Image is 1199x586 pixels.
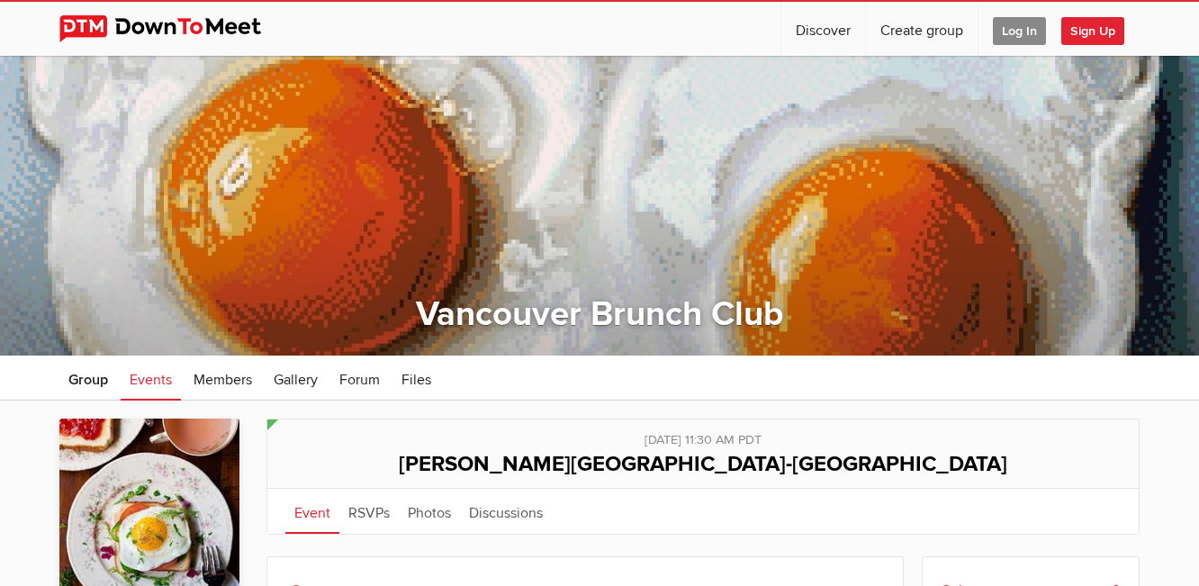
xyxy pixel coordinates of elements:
[392,356,440,401] a: Files
[339,371,380,389] span: Forum
[416,293,784,335] a: Vancouver Brunch Club
[993,17,1046,45] span: Log In
[59,356,117,401] a: Group
[130,371,172,389] span: Events
[68,371,108,389] span: Group
[978,2,1060,56] a: Log In
[1061,17,1124,45] span: Sign Up
[330,356,389,401] a: Forum
[59,15,289,42] img: DownToMeet
[285,489,339,534] a: Event
[460,489,552,534] a: Discussions
[866,2,978,56] a: Create group
[274,371,318,389] span: Gallery
[194,371,252,389] span: Members
[285,419,1121,450] div: [DATE] 11:30 AM PDT
[339,489,399,534] a: RSVPs
[185,356,261,401] a: Members
[265,356,327,401] a: Gallery
[401,371,431,389] span: Files
[1061,2,1139,56] a: Sign Up
[121,356,181,401] a: Events
[399,489,460,534] a: Photos
[781,2,865,56] a: Discover
[399,451,1007,477] span: [PERSON_NAME][GEOGRAPHIC_DATA]-[GEOGRAPHIC_DATA]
